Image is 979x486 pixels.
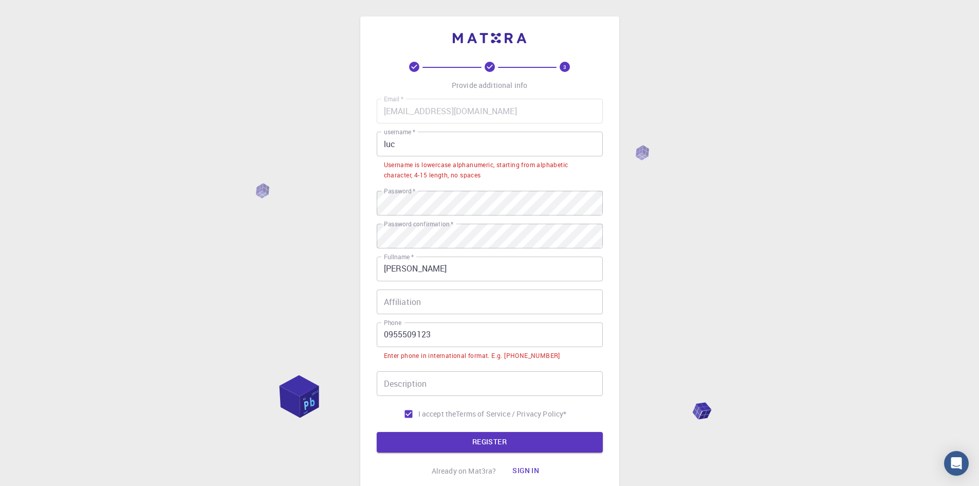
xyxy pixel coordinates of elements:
[944,451,969,476] div: Open Intercom Messenger
[384,220,453,228] label: Password confirmation
[384,318,401,327] label: Phone
[384,351,560,361] div: Enter phone in international format. E.g. [PHONE_NUMBER]
[384,128,415,136] label: username
[563,63,566,70] text: 3
[432,466,496,476] p: Already on Mat3ra?
[452,80,527,91] p: Provide additional info
[418,409,456,419] span: I accept the
[456,409,566,419] p: Terms of Service / Privacy Policy *
[377,432,603,453] button: REGISTER
[384,95,403,103] label: Email
[384,160,596,181] div: Username is lowercase alphanumeric, starting from alphabetic character, 4-15 length, no spaces
[384,187,415,195] label: Password
[456,409,566,419] a: Terms of Service / Privacy Policy*
[504,461,547,481] button: Sign in
[384,253,414,261] label: Fullname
